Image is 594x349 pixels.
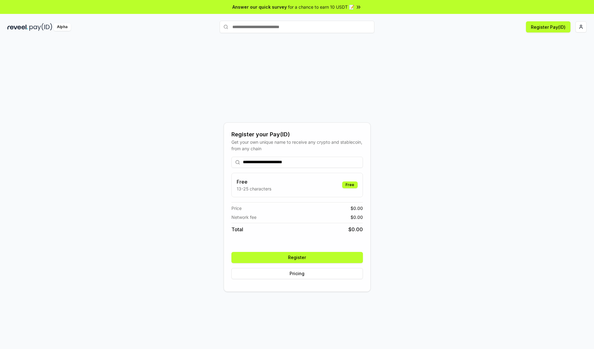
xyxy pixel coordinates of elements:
[231,214,256,220] span: Network fee
[351,205,363,211] span: $ 0.00
[351,214,363,220] span: $ 0.00
[54,23,71,31] div: Alpha
[288,4,354,10] span: for a chance to earn 10 USDT 📝
[237,185,271,192] p: 13-25 characters
[526,21,570,32] button: Register Pay(ID)
[342,181,358,188] div: Free
[231,268,363,279] button: Pricing
[29,23,52,31] img: pay_id
[231,139,363,152] div: Get your own unique name to receive any crypto and stablecoin, from any chain
[231,130,363,139] div: Register your Pay(ID)
[7,23,28,31] img: reveel_dark
[237,178,271,185] h3: Free
[231,252,363,263] button: Register
[348,226,363,233] span: $ 0.00
[231,205,242,211] span: Price
[232,4,287,10] span: Answer our quick survey
[231,226,243,233] span: Total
